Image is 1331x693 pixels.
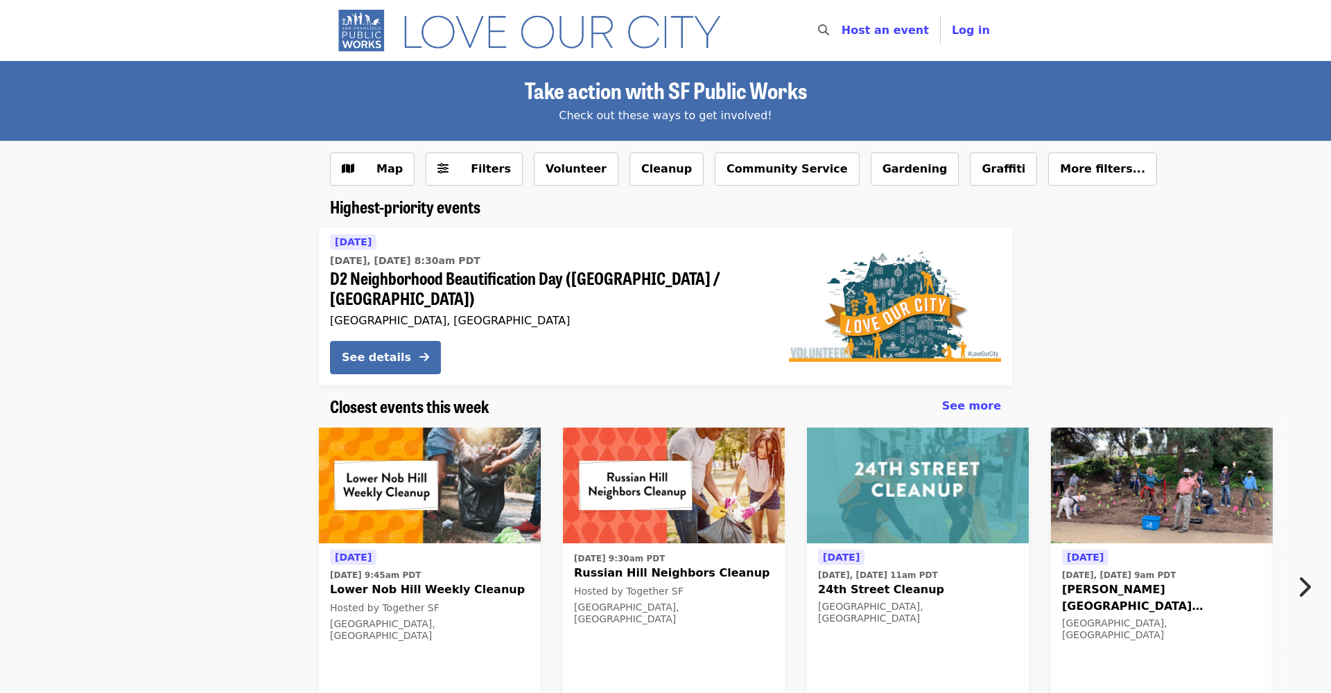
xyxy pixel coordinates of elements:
span: Highest-priority events [330,194,480,218]
button: See details [330,341,441,374]
i: search icon [818,24,829,37]
img: D2 Neighborhood Beautification Day (Russian Hill / Fillmore) organized by SF Public Works [789,251,1001,362]
div: [GEOGRAPHIC_DATA], [GEOGRAPHIC_DATA] [818,601,1018,624]
span: [DATE] [823,552,860,563]
span: D2 Neighborhood Beautification Day ([GEOGRAPHIC_DATA] / [GEOGRAPHIC_DATA]) [330,268,767,308]
div: Closest events this week [319,396,1012,416]
div: [GEOGRAPHIC_DATA], [GEOGRAPHIC_DATA] [330,314,767,327]
span: See more [942,399,1001,412]
button: More filters... [1048,152,1157,186]
button: Filters (0 selected) [426,152,523,186]
div: [GEOGRAPHIC_DATA], [GEOGRAPHIC_DATA] [1062,617,1262,641]
button: Community Service [715,152,860,186]
span: Log in [952,24,990,37]
button: Graffiti [970,152,1037,186]
time: [DATE] 9:45am PDT [330,569,421,581]
i: chevron-right icon [1297,574,1311,600]
span: Hosted by Together SF [330,602,440,613]
a: See details for "D2 Neighborhood Beautification Day (Russian Hill / Fillmore)" [319,228,1012,385]
input: Search [837,14,849,47]
span: [PERSON_NAME][GEOGRAPHIC_DATA] [PERSON_NAME] Beautification Day [1062,581,1262,615]
i: arrow-right icon [419,351,429,364]
span: More filters... [1060,162,1145,175]
div: See details [342,349,411,366]
div: Check out these ways to get involved! [330,107,1001,124]
span: Filters [471,162,511,175]
time: [DATE] 9:30am PDT [574,552,665,565]
img: Russian Hill Neighbors Cleanup organized by Together SF [563,428,785,544]
img: SF Public Works - Home [330,8,741,53]
span: Closest events this week [330,394,489,418]
button: Volunteer [534,152,618,186]
span: [DATE] [335,236,372,247]
div: [GEOGRAPHIC_DATA], [GEOGRAPHIC_DATA] [330,618,530,642]
time: [DATE], [DATE] 8:30am PDT [330,254,480,268]
i: sliders-h icon [437,162,449,175]
span: 24th Street Cleanup [818,581,1018,598]
button: Gardening [871,152,959,186]
span: Map [376,162,403,175]
button: Cleanup [629,152,704,186]
i: map icon [342,162,354,175]
img: Lower Nob Hill Weekly Cleanup organized by Together SF [319,428,541,544]
img: Glen Park Greenway Beautification Day organized by SF Public Works [1051,428,1273,544]
span: Take action with SF Public Works [525,73,807,106]
button: Next item [1285,568,1331,606]
span: [DATE] [335,552,372,563]
span: Lower Nob Hill Weekly Cleanup [330,581,530,598]
img: 24th Street Cleanup organized by SF Public Works [807,428,1029,544]
span: [DATE] [1067,552,1104,563]
div: [GEOGRAPHIC_DATA], [GEOGRAPHIC_DATA] [574,602,774,625]
span: Russian Hill Neighbors Cleanup [574,565,774,581]
a: See more [942,398,1001,414]
a: Closest events this week [330,396,489,416]
span: Hosted by Together SF [574,586,684,597]
button: Log in [941,17,1001,44]
button: Show map view [330,152,415,186]
time: [DATE], [DATE] 9am PDT [1062,569,1176,581]
time: [DATE], [DATE] 11am PDT [818,569,938,581]
a: Host an event [842,24,929,37]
